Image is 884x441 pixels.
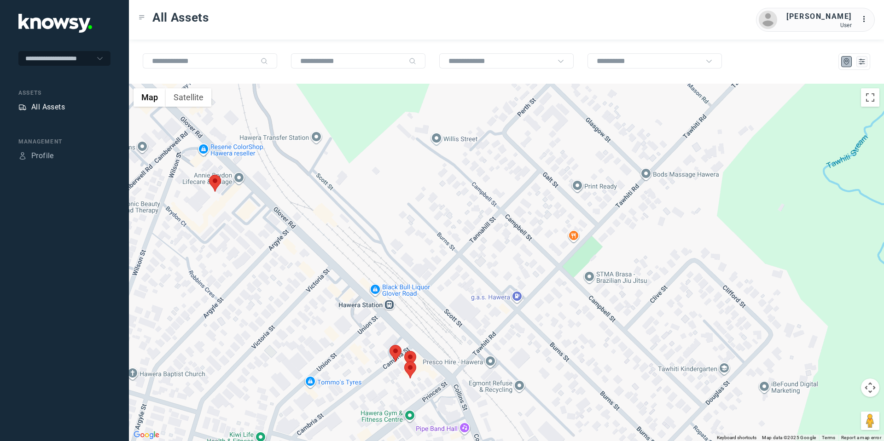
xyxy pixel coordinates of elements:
button: Toggle fullscreen view [861,88,879,107]
div: [PERSON_NAME] [786,11,852,22]
img: Application Logo [18,14,92,33]
div: List [858,57,866,66]
div: Management [18,137,110,146]
div: Profile [31,150,54,161]
div: Map [843,57,851,66]
span: All Assets [152,9,209,26]
div: Profile [18,152,27,160]
a: Report a map error [841,435,881,440]
div: All Assets [31,102,65,113]
div: : [861,14,872,25]
span: Map data ©2025 Google [762,435,816,440]
div: User [786,22,852,29]
button: Show street map [134,88,166,107]
a: Terms (opens in new tab) [822,435,836,440]
button: Drag Pegman onto the map to open Street View [861,412,879,430]
a: Open this area in Google Maps (opens a new window) [131,429,162,441]
button: Show satellite imagery [166,88,211,107]
tspan: ... [861,16,871,23]
div: Assets [18,89,110,97]
div: Toggle Menu [139,14,145,21]
button: Map camera controls [861,378,879,397]
a: ProfileProfile [18,150,54,161]
div: Search [409,57,416,65]
img: Google [131,429,162,441]
img: avatar.png [759,11,777,29]
div: : [861,14,872,26]
div: Search [261,57,268,65]
div: Assets [18,103,27,111]
a: AssetsAll Assets [18,102,65,113]
button: Keyboard shortcuts [717,435,756,441]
